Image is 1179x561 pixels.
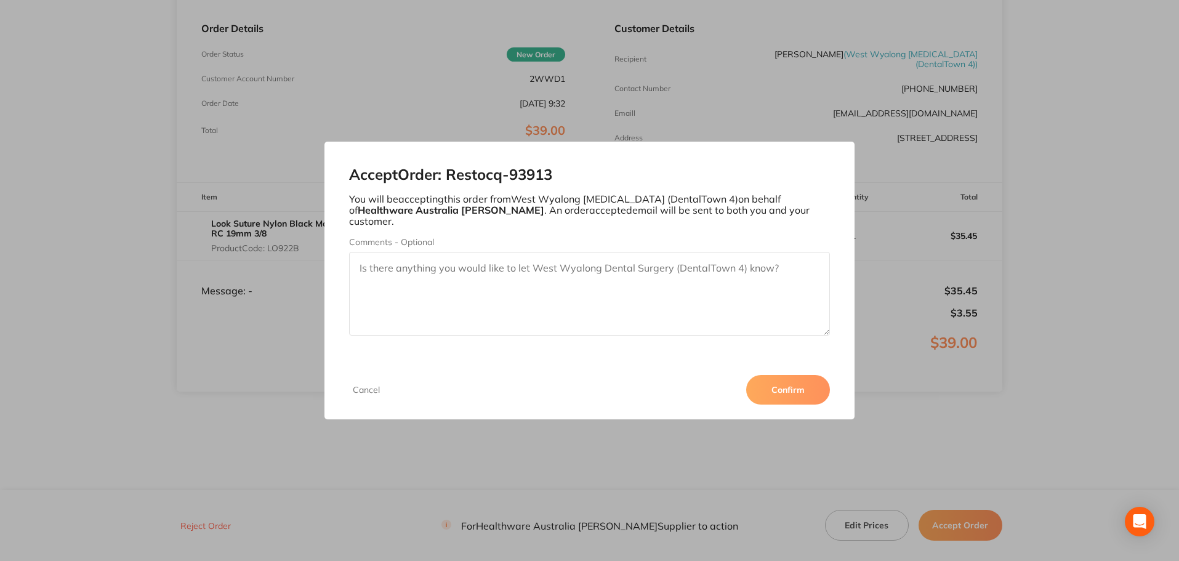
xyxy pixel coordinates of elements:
b: Healthware Australia [PERSON_NAME] [358,204,544,216]
h2: Accept Order: Restocq- 93913 [349,166,831,184]
button: Confirm [746,375,830,405]
button: Cancel [349,384,384,395]
p: You will be accepting this order from West Wyalong [MEDICAL_DATA] (DentalTown 4) on behalf of . A... [349,193,831,227]
div: Open Intercom Messenger [1125,507,1154,536]
label: Comments - Optional [349,237,831,247]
